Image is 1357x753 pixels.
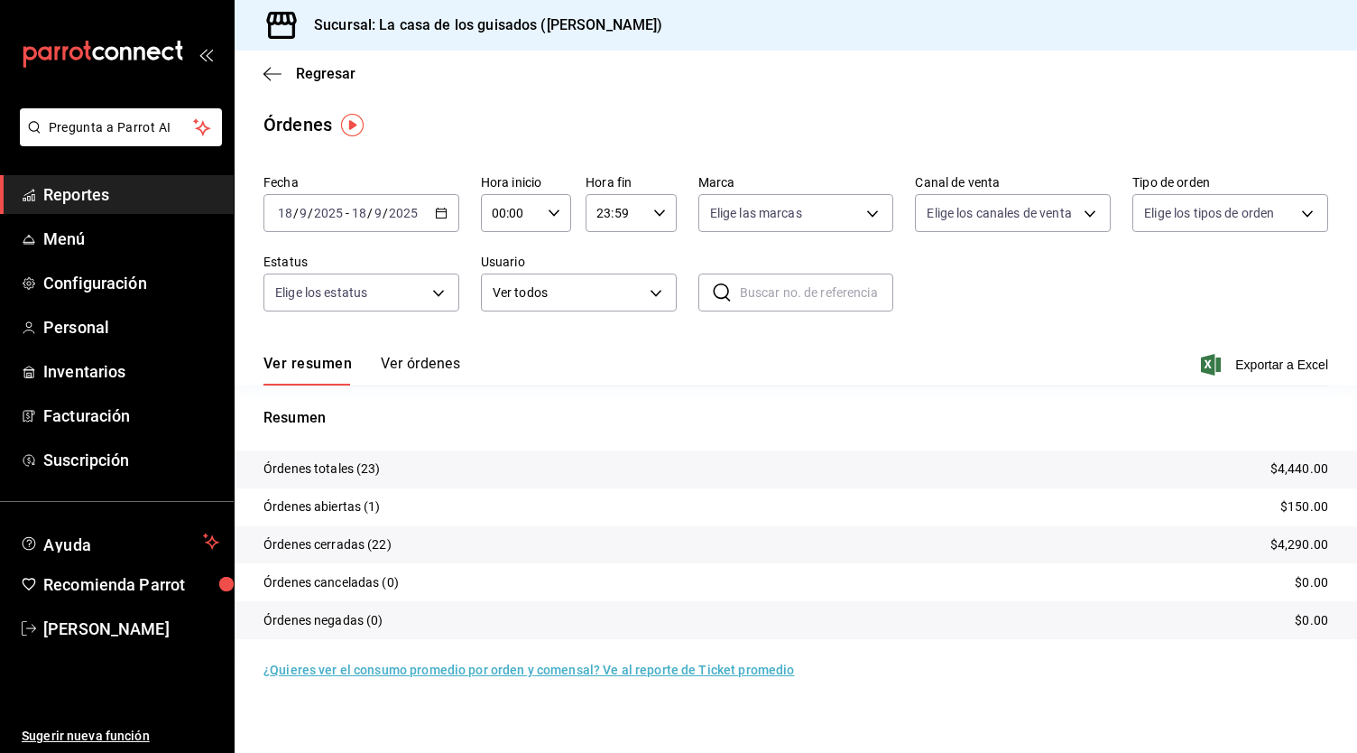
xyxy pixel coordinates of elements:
span: Reportes [43,182,219,207]
span: Elige los canales de venta [927,204,1071,222]
button: open_drawer_menu [198,47,213,61]
label: Usuario [481,256,677,268]
input: ---- [313,206,344,220]
span: Sugerir nueva función [22,727,219,746]
span: Personal [43,315,219,339]
input: -- [351,206,367,220]
label: Fecha [263,176,459,189]
span: Inventarios [43,359,219,384]
label: Tipo de orden [1132,176,1328,189]
input: -- [277,206,293,220]
input: -- [299,206,308,220]
span: Ver todos [493,284,643,302]
span: / [367,206,373,220]
div: navigation tabs [263,355,460,386]
span: / [308,206,313,220]
span: / [383,206,388,220]
span: Configuración [43,271,219,295]
p: Órdenes canceladas (0) [263,573,399,592]
p: $0.00 [1295,573,1328,592]
p: Órdenes cerradas (22) [263,535,392,554]
input: Buscar no. de referencia [740,274,894,311]
label: Estatus [263,256,459,268]
div: Órdenes [263,111,332,138]
a: Pregunta a Parrot AI [13,131,222,150]
p: $0.00 [1295,611,1328,630]
button: Pregunta a Parrot AI [20,108,222,146]
p: $4,290.00 [1270,535,1328,554]
span: Recomienda Parrot [43,572,219,597]
p: Órdenes negadas (0) [263,611,383,630]
span: Menú [43,227,219,251]
button: Exportar a Excel [1205,354,1328,376]
span: Ayuda [43,531,196,553]
button: Regresar [263,65,355,82]
label: Canal de venta [915,176,1111,189]
span: Elige las marcas [710,204,802,222]
span: Elige los estatus [275,284,367,302]
span: Facturación [43,404,219,428]
p: Resumen [263,407,1328,429]
span: Elige los tipos de orden [1144,204,1274,222]
a: ¿Quieres ver el consumo promedio por orden y comensal? Ve al reporte de Ticket promedio [263,663,794,677]
p: Órdenes totales (23) [263,460,381,479]
label: Marca [698,176,894,189]
span: - [346,206,349,220]
button: Ver órdenes [381,355,460,386]
input: -- [374,206,383,220]
p: Órdenes abiertas (1) [263,497,381,516]
span: / [293,206,299,220]
h3: Sucursal: La casa de los guisados ([PERSON_NAME]) [300,14,662,36]
img: Tooltip marker [341,114,364,136]
input: ---- [388,206,419,220]
span: Suscripción [43,448,219,472]
label: Hora fin [586,176,676,189]
span: [PERSON_NAME] [43,617,219,641]
span: Pregunta a Parrot AI [49,118,194,137]
span: Regresar [296,65,355,82]
button: Ver resumen [263,355,352,386]
p: $150.00 [1280,497,1328,516]
p: $4,440.00 [1270,460,1328,479]
label: Hora inicio [481,176,571,189]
